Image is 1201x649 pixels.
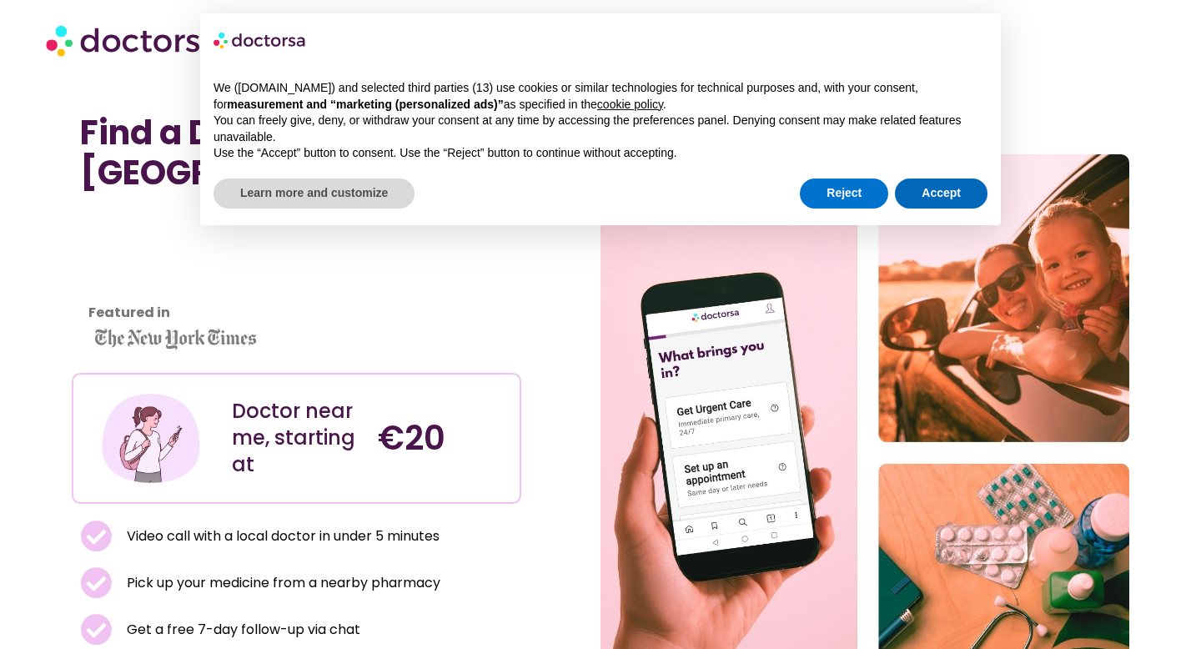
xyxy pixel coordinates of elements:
a: cookie policy [597,98,663,111]
img: Illustration depicting a young woman in a casual outfit, engaged with her smartphone. She has a p... [99,387,203,491]
p: Use the “Accept” button to consent. Use the “Reject” button to continue without accepting. [214,145,987,162]
img: logo [214,27,307,53]
h1: Find a Doctor Near Me in [GEOGRAPHIC_DATA] [80,113,513,193]
span: Pick up your medicine from a nearby pharmacy [123,571,440,595]
p: We ([DOMAIN_NAME]) and selected third parties (13) use cookies or similar technologies for techni... [214,80,987,113]
button: Reject [800,179,888,209]
span: Video call with a local doctor in under 5 minutes [123,525,440,548]
button: Learn more and customize [214,179,415,209]
iframe: Customer reviews powered by Trustpilot [80,209,230,335]
h4: €20 [378,418,507,458]
strong: measurement and “marketing (personalized ads)” [227,98,503,111]
div: Doctor near me, starting at [232,398,361,478]
p: You can freely give, deny, or withdraw your consent at any time by accessing the preferences pane... [214,113,987,145]
button: Accept [895,179,987,209]
span: Get a free 7-day follow-up via chat [123,618,360,641]
strong: Featured in [88,303,170,322]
